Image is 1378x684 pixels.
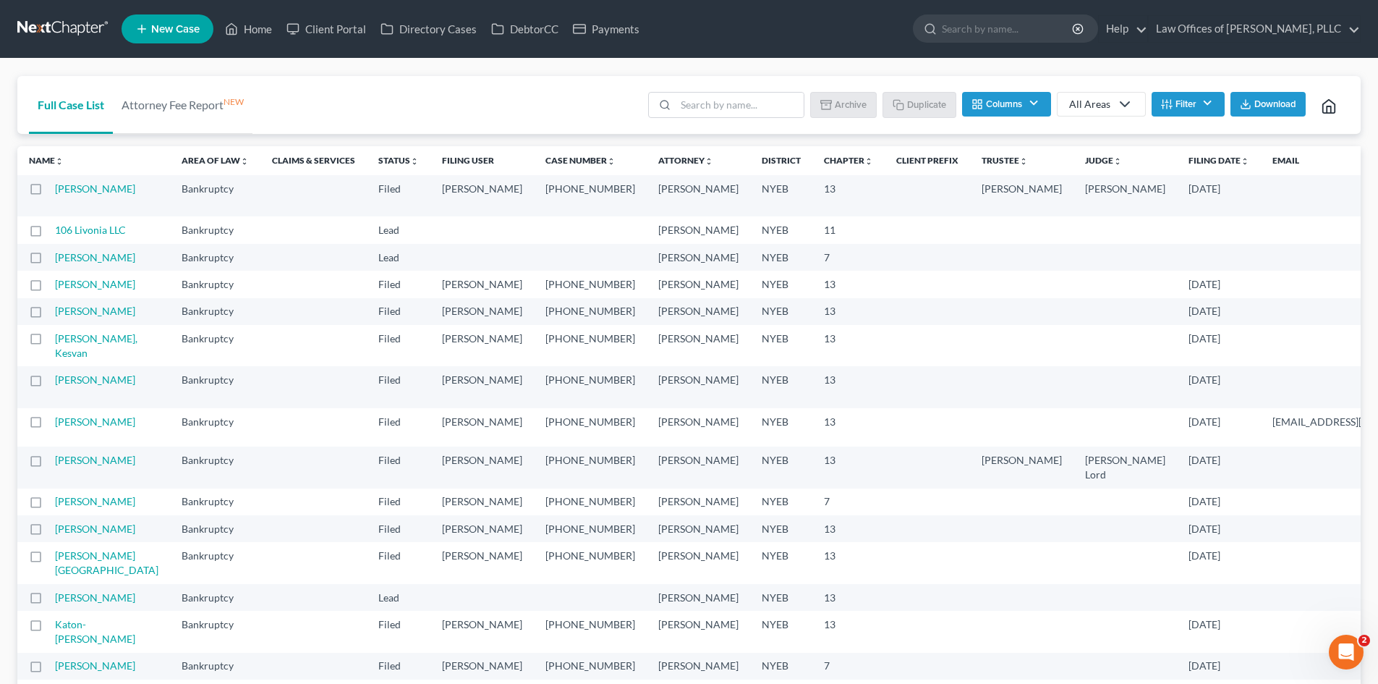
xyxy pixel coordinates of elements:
[170,366,260,408] td: Bankruptcy
[55,415,135,428] a: [PERSON_NAME]
[55,157,64,166] i: unfold_more
[367,244,430,271] td: Lead
[367,653,430,680] td: Filed
[647,298,750,325] td: [PERSON_NAME]
[812,298,885,325] td: 13
[367,515,430,542] td: Filed
[534,325,647,366] td: [PHONE_NUMBER]
[378,155,419,166] a: Statusunfold_more
[1177,542,1261,583] td: [DATE]
[1329,635,1364,670] iframe: Intercom live chat
[534,611,647,652] td: [PHONE_NUMBER]
[750,584,812,611] td: NYEB
[218,16,279,42] a: Home
[534,447,647,488] td: [PHONE_NUMBER]
[812,611,885,652] td: 13
[566,16,647,42] a: Payments
[750,408,812,447] td: NYEB
[367,408,430,447] td: Filed
[647,653,750,680] td: [PERSON_NAME]
[647,542,750,583] td: [PERSON_NAME]
[676,93,804,117] input: Search by name...
[750,447,812,488] td: NYEB
[534,298,647,325] td: [PHONE_NUMBER]
[430,653,534,680] td: [PERSON_NAME]
[534,408,647,447] td: [PHONE_NUMBER]
[1019,157,1028,166] i: unfold_more
[982,155,1028,166] a: Trusteeunfold_more
[430,175,534,216] td: [PERSON_NAME]
[367,542,430,583] td: Filed
[1177,515,1261,542] td: [DATE]
[170,175,260,216] td: Bankruptcy
[367,366,430,408] td: Filed
[151,24,200,35] span: New Case
[1069,97,1110,111] div: All Areas
[1177,366,1261,408] td: [DATE]
[534,542,647,583] td: [PHONE_NUMBER]
[55,182,135,195] a: [PERSON_NAME]
[812,447,885,488] td: 13
[1152,92,1225,117] button: Filter
[1188,155,1249,166] a: Filing Dateunfold_more
[55,251,135,263] a: [PERSON_NAME]
[1358,635,1370,646] span: 2
[55,495,135,507] a: [PERSON_NAME]
[170,584,260,611] td: Bankruptcy
[647,584,750,611] td: [PERSON_NAME]
[430,271,534,297] td: [PERSON_NAME]
[812,515,885,542] td: 13
[55,523,135,535] a: [PERSON_NAME]
[410,157,419,166] i: unfold_more
[55,224,126,236] a: 106 Livonia LLC
[1149,16,1360,42] a: Law Offices of [PERSON_NAME], PLLC
[658,155,713,166] a: Attorneyunfold_more
[1177,653,1261,680] td: [DATE]
[240,157,249,166] i: unfold_more
[812,216,885,243] td: 11
[170,653,260,680] td: Bankruptcy
[55,454,135,466] a: [PERSON_NAME]
[970,447,1073,488] td: [PERSON_NAME]
[534,489,647,515] td: [PHONE_NUMBER]
[812,584,885,611] td: 13
[812,408,885,447] td: 13
[705,157,713,166] i: unfold_more
[1099,16,1147,42] a: Help
[367,611,430,652] td: Filed
[55,618,135,645] a: Katon-[PERSON_NAME]
[647,175,750,216] td: [PERSON_NAME]
[430,489,534,515] td: [PERSON_NAME]
[812,542,885,583] td: 13
[750,542,812,583] td: NYEB
[942,15,1074,42] input: Search by name...
[647,244,750,271] td: [PERSON_NAME]
[750,298,812,325] td: NYEB
[430,611,534,652] td: [PERSON_NAME]
[260,146,367,175] th: Claims & Services
[750,271,812,297] td: NYEB
[430,515,534,542] td: [PERSON_NAME]
[812,653,885,680] td: 7
[750,175,812,216] td: NYEB
[55,278,135,290] a: [PERSON_NAME]
[430,408,534,447] td: [PERSON_NAME]
[1085,155,1122,166] a: Judgeunfold_more
[367,584,430,611] td: Lead
[647,408,750,447] td: [PERSON_NAME]
[750,146,812,175] th: District
[647,515,750,542] td: [PERSON_NAME]
[224,96,244,107] sup: NEW
[170,325,260,366] td: Bankruptcy
[812,325,885,366] td: 13
[647,216,750,243] td: [PERSON_NAME]
[55,305,135,317] a: [PERSON_NAME]
[534,653,647,680] td: [PHONE_NUMBER]
[170,408,260,447] td: Bankruptcy
[885,146,970,175] th: Client Prefix
[1113,157,1122,166] i: unfold_more
[812,175,885,216] td: 13
[170,515,260,542] td: Bankruptcy
[170,447,260,488] td: Bankruptcy
[367,447,430,488] td: Filed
